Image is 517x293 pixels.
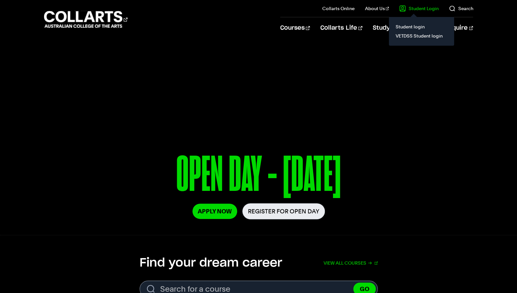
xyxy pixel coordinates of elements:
[399,5,438,12] a: Student Login
[394,31,449,40] a: VETDSS Student login
[394,22,449,31] a: Student login
[445,17,473,39] a: Enquire
[449,5,473,12] a: Search
[68,149,449,203] p: OPEN DAY - [DATE]
[322,5,355,12] a: Collarts Online
[192,204,237,219] a: Apply Now
[242,203,325,219] a: Register for Open Day
[373,17,434,39] a: Study Information
[324,256,378,270] a: View all courses
[44,10,128,29] div: Go to homepage
[140,256,282,270] h2: Find your dream career
[365,5,389,12] a: About Us
[320,17,362,39] a: Collarts Life
[280,17,310,39] a: Courses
